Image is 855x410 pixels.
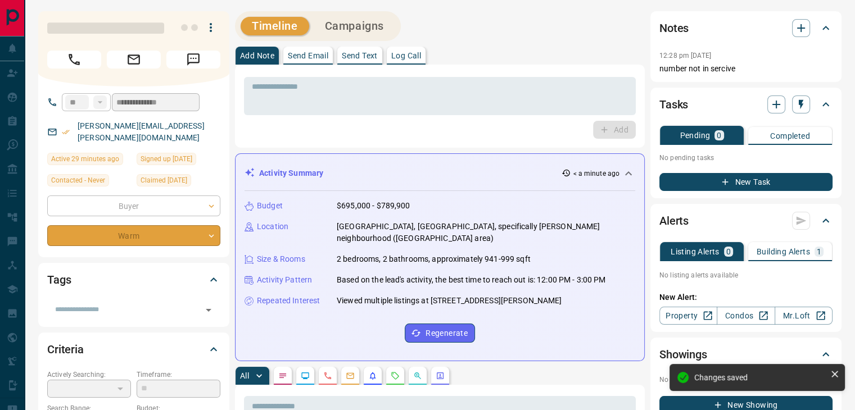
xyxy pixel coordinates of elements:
span: Signed up [DATE] [141,153,192,165]
div: Wed Oct 15 2025 [47,153,131,168]
div: Activity Summary< a minute ago [245,163,635,184]
p: Budget [257,200,283,212]
h2: Notes [659,19,689,37]
p: number not in sercive [659,63,833,75]
p: Based on the lead's activity, the best time to reach out is: 12:00 PM - 3:00 PM [337,274,605,286]
h2: Tasks [659,95,688,113]
p: Viewed multiple listings at [STREET_ADDRESS][PERSON_NAME] [337,295,562,307]
svg: Agent Actions [436,371,445,380]
p: Timeframe: [137,370,220,380]
p: Building Alerts [757,248,810,256]
div: Criteria [47,336,220,363]
p: 1 [817,248,821,256]
p: Pending [680,131,710,139]
h2: Showings [659,345,707,363]
div: Mon Feb 03 2025 [137,174,220,190]
p: 2 bedrooms, 2 bathrooms, approximately 941-999 sqft [337,253,531,265]
button: Timeline [241,17,309,35]
p: Size & Rooms [257,253,305,265]
div: Tags [47,266,220,293]
h2: Tags [47,271,71,289]
p: New Alert: [659,291,833,303]
p: Activity Pattern [257,274,312,286]
h2: Criteria [47,340,84,358]
a: [PERSON_NAME][EMAIL_ADDRESS][PERSON_NAME][DOMAIN_NAME] [78,121,205,142]
a: Property [659,307,717,325]
p: $695,000 - $789,900 [337,200,410,212]
p: Add Note [240,52,274,60]
div: Buyer [47,195,220,216]
div: Alerts [659,207,833,234]
p: Location [257,221,288,233]
a: Mr.Loft [775,307,833,325]
svg: Opportunities [413,371,422,380]
svg: Requests [391,371,400,380]
div: Fri Sep 18 2015 [137,153,220,168]
h2: Alerts [659,212,689,230]
button: Campaigns [314,17,395,35]
p: Log Call [391,52,421,60]
a: Condos [717,307,775,325]
p: Completed [770,132,810,140]
p: Activity Summary [259,167,323,179]
p: All [240,372,249,380]
span: Email [107,51,161,69]
div: Tasks [659,91,833,118]
button: Regenerate [405,324,475,343]
span: Message [166,51,220,69]
p: 0 [717,131,721,139]
p: Send Email [288,52,328,60]
svg: Listing Alerts [368,371,377,380]
div: Notes [659,15,833,42]
p: Repeated Interest [257,295,320,307]
p: Actively Searching: [47,370,131,380]
p: No listing alerts available [659,270,833,280]
p: 12:28 pm [DATE] [659,52,711,60]
button: Open [201,302,216,318]
p: Send Text [342,52,378,60]
button: New Task [659,173,833,191]
svg: Email Verified [62,128,70,136]
p: Listing Alerts [671,248,720,256]
span: Call [47,51,101,69]
p: No pending tasks [659,149,833,166]
div: Showings [659,341,833,368]
div: Warm [47,225,220,246]
p: No showings booked [659,375,833,385]
svg: Lead Browsing Activity [301,371,310,380]
span: Active 29 minutes ago [51,153,119,165]
span: Contacted - Never [51,175,105,186]
svg: Emails [346,371,355,380]
div: Changes saved [694,373,826,382]
p: [GEOGRAPHIC_DATA], [GEOGRAPHIC_DATA], specifically [PERSON_NAME] neighbourhood ([GEOGRAPHIC_DATA]... [337,221,635,244]
span: Claimed [DATE] [141,175,187,186]
svg: Calls [323,371,332,380]
p: < a minute ago [573,168,619,179]
p: 0 [726,248,731,256]
svg: Notes [278,371,287,380]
